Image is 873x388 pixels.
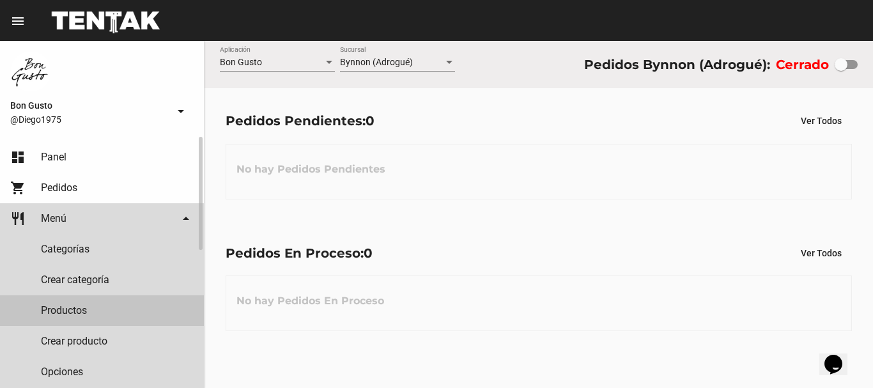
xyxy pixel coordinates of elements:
[178,211,194,226] mat-icon: arrow_drop_down
[366,113,375,128] span: 0
[10,150,26,165] mat-icon: dashboard
[819,337,860,375] iframe: chat widget
[791,109,852,132] button: Ver Todos
[801,248,842,258] span: Ver Todos
[776,54,829,75] label: Cerrado
[364,245,373,261] span: 0
[41,182,77,194] span: Pedidos
[41,151,66,164] span: Panel
[801,116,842,126] span: Ver Todos
[41,212,66,225] span: Menú
[791,242,852,265] button: Ver Todos
[173,104,189,119] mat-icon: arrow_drop_down
[10,13,26,29] mat-icon: menu
[10,211,26,226] mat-icon: restaurant
[584,54,770,75] div: Pedidos Bynnon (Adrogué):
[226,243,373,263] div: Pedidos En Proceso:
[10,51,51,92] img: 8570adf9-ca52-4367-b116-ae09c64cf26e.jpg
[10,113,168,126] span: @Diego1975
[220,57,262,67] span: Bon Gusto
[10,98,168,113] span: Bon Gusto
[226,111,375,131] div: Pedidos Pendientes:
[226,282,394,320] h3: No hay Pedidos En Proceso
[226,150,396,189] h3: No hay Pedidos Pendientes
[10,180,26,196] mat-icon: shopping_cart
[340,57,413,67] span: Bynnon (Adrogué)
